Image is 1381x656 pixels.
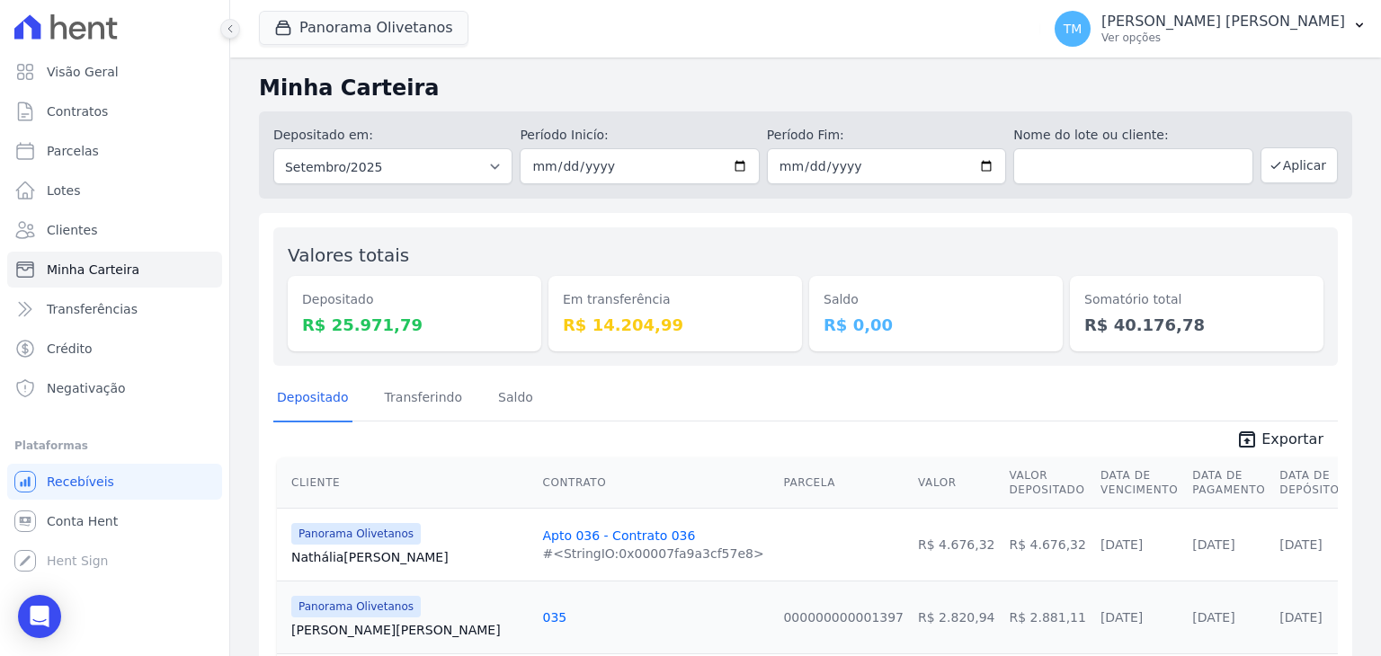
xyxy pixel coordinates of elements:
a: Crédito [7,331,222,367]
a: Parcelas [7,133,222,169]
a: Saldo [494,376,537,422]
th: Valor [911,457,1002,509]
a: Apto 036 - Contrato 036 [542,528,695,543]
td: R$ 4.676,32 [911,508,1002,581]
td: R$ 2.820,94 [911,581,1002,653]
span: Recebíveis [47,473,114,491]
a: [DATE] [1100,537,1143,552]
a: Minha Carteira [7,252,222,288]
button: TM [PERSON_NAME] [PERSON_NAME] Ver opções [1040,4,1381,54]
div: Open Intercom Messenger [18,595,61,638]
th: Valor Depositado [1002,457,1092,509]
a: Clientes [7,212,222,248]
p: Ver opções [1101,31,1345,45]
dt: Saldo [824,290,1048,309]
dd: R$ 14.204,99 [563,313,788,337]
th: Data de Depósito [1272,457,1346,509]
dt: Em transferência [563,290,788,309]
span: Exportar [1261,429,1323,450]
td: R$ 4.676,32 [1002,508,1092,581]
span: Transferências [47,300,138,318]
span: Panorama Olivetanos [291,596,421,617]
a: Negativação [7,370,222,406]
a: Conta Hent [7,503,222,539]
th: Data de Pagamento [1185,457,1272,509]
a: Lotes [7,173,222,208]
dt: Somatório total [1084,290,1309,309]
a: Transferências [7,291,222,327]
a: [PERSON_NAME][PERSON_NAME] [291,621,528,639]
dd: R$ 40.176,78 [1084,313,1309,337]
span: Parcelas [47,142,99,160]
a: Transferindo [381,376,467,422]
label: Período Inicío: [520,126,759,145]
label: Valores totais [288,244,409,266]
td: R$ 2.881,11 [1002,581,1092,653]
a: Depositado [273,376,352,422]
a: [DATE] [1100,610,1143,625]
th: Cliente [277,457,535,509]
h2: Minha Carteira [259,72,1352,104]
dt: Depositado [302,290,527,309]
dd: R$ 0,00 [824,313,1048,337]
th: Data de Vencimento [1093,457,1185,509]
th: Parcela [776,457,911,509]
span: Conta Hent [47,512,118,530]
div: #<StringIO:0x00007fa9a3cf57e8> [542,545,763,563]
a: [DATE] [1192,610,1234,625]
span: Panorama Olivetanos [291,523,421,545]
a: Nathália[PERSON_NAME] [291,548,528,566]
i: unarchive [1236,429,1258,450]
span: Contratos [47,102,108,120]
label: Período Fim: [767,126,1006,145]
label: Nome do lote ou cliente: [1013,126,1252,145]
span: Lotes [47,182,81,199]
div: Plataformas [14,435,215,457]
a: Visão Geral [7,54,222,90]
th: Contrato [535,457,776,509]
a: 000000000001397 [783,610,904,625]
p: [PERSON_NAME] [PERSON_NAME] [1101,13,1345,31]
a: Recebíveis [7,464,222,500]
span: Negativação [47,379,126,397]
a: [DATE] [1279,537,1322,552]
span: Visão Geral [47,63,119,81]
a: [DATE] [1279,610,1322,625]
a: unarchive Exportar [1222,429,1338,454]
span: Minha Carteira [47,261,139,279]
dd: R$ 25.971,79 [302,313,527,337]
label: Depositado em: [273,128,373,142]
button: Panorama Olivetanos [259,11,468,45]
button: Aplicar [1261,147,1338,183]
span: TM [1064,22,1083,35]
span: Clientes [47,221,97,239]
span: Crédito [47,340,93,358]
a: 035 [542,610,566,625]
a: [DATE] [1192,537,1234,552]
a: Contratos [7,93,222,129]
